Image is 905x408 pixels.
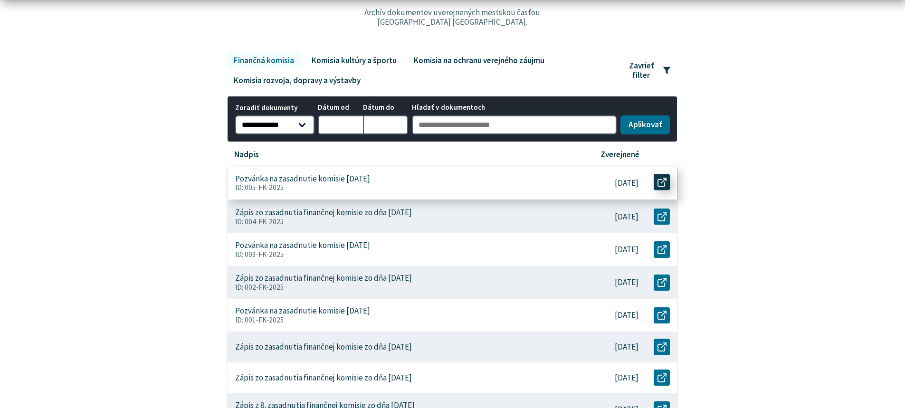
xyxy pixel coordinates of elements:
[615,277,638,287] p: [DATE]
[235,240,370,250] p: Pozvánka na zasadnutie komisie [DATE]
[363,104,408,112] span: Dátum do
[227,72,367,88] a: Komisia rozvoja, dopravy a výstavby
[235,174,370,184] p: Pozvánka na zasadnutie komisie [DATE]
[623,61,659,80] span: Zavrieť filter
[615,178,638,188] p: [DATE]
[344,8,561,27] p: Archív dokumentov uverejnených mestskou časťou [GEOGRAPHIC_DATA] [GEOGRAPHIC_DATA].
[235,306,370,316] p: Pozvánka na zasadnutie komisie [DATE]
[235,250,571,259] p: ID: 003-FK-2025
[412,104,617,112] span: Hľadať v dokumentoch
[235,283,571,292] p: ID: 002-FK-2025
[615,245,638,255] p: [DATE]
[615,310,638,320] p: [DATE]
[235,208,412,218] p: Zápis zo zasadnutia finančnej komisie zo dňa [DATE]
[615,342,638,352] p: [DATE]
[620,115,670,134] button: Aplikovať
[318,115,363,134] input: Dátum od
[615,212,638,222] p: [DATE]
[407,52,552,68] a: Komisia na ochranu verejného záujmu
[600,150,639,160] p: Zverejnené
[363,115,408,134] input: Dátum do
[235,316,571,324] p: ID: 001-FK-2025
[235,115,314,134] select: Zoradiť dokumenty
[412,115,617,134] input: Hľadať v dokumentoch
[235,104,314,112] span: Zoradiť dokumenty
[227,52,301,68] a: Finančná komisia
[235,373,412,383] p: Zápis zo zasadnutia finančnej komisie zo dňa [DATE]
[235,342,412,352] p: Zápis zo zasadnutia finančnej komisie zo dňa [DATE]
[235,273,412,283] p: Zápis zo zasadnutia finančnej komisie zo dňa [DATE]
[234,150,259,160] p: Nadpis
[235,184,571,192] p: ID: 005-FK-2025
[305,52,403,68] a: Komisia kultúry a športu
[616,61,678,80] button: Zavrieť filter
[235,218,571,226] p: ID: 004-FK-2025
[615,373,638,383] p: [DATE]
[318,104,363,112] span: Dátum od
